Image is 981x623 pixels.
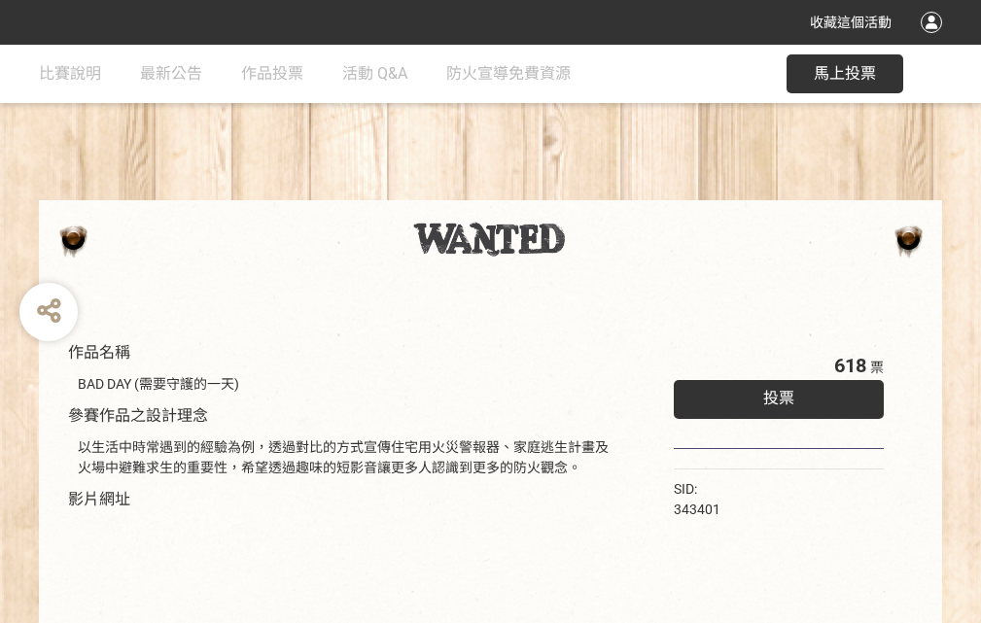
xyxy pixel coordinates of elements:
span: 馬上投票 [814,64,876,83]
span: 防火宣導免費資源 [446,64,571,83]
span: 票 [870,360,884,375]
button: 馬上投票 [787,54,903,93]
iframe: Facebook Share [725,479,823,499]
div: BAD DAY (需要守護的一天) [78,374,615,395]
span: 影片網址 [68,490,130,508]
span: 618 [834,354,866,377]
span: 投票 [763,389,794,407]
a: 最新公告 [140,45,202,103]
span: SID: 343401 [674,481,720,517]
a: 作品投票 [241,45,303,103]
div: 以生活中時常遇到的經驗為例，透過對比的方式宣傳住宅用火災警報器、家庭逃生計畫及火場中避難求生的重要性，希望透過趣味的短影音讓更多人認識到更多的防火觀念。 [78,437,615,478]
span: 最新公告 [140,64,202,83]
span: 比賽說明 [39,64,101,83]
a: 防火宣導免費資源 [446,45,571,103]
span: 活動 Q&A [342,64,407,83]
a: 活動 Q&A [342,45,407,103]
span: 作品名稱 [68,343,130,362]
span: 參賽作品之設計理念 [68,406,208,425]
span: 作品投票 [241,64,303,83]
a: 比賽說明 [39,45,101,103]
span: 收藏這個活動 [810,15,892,30]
